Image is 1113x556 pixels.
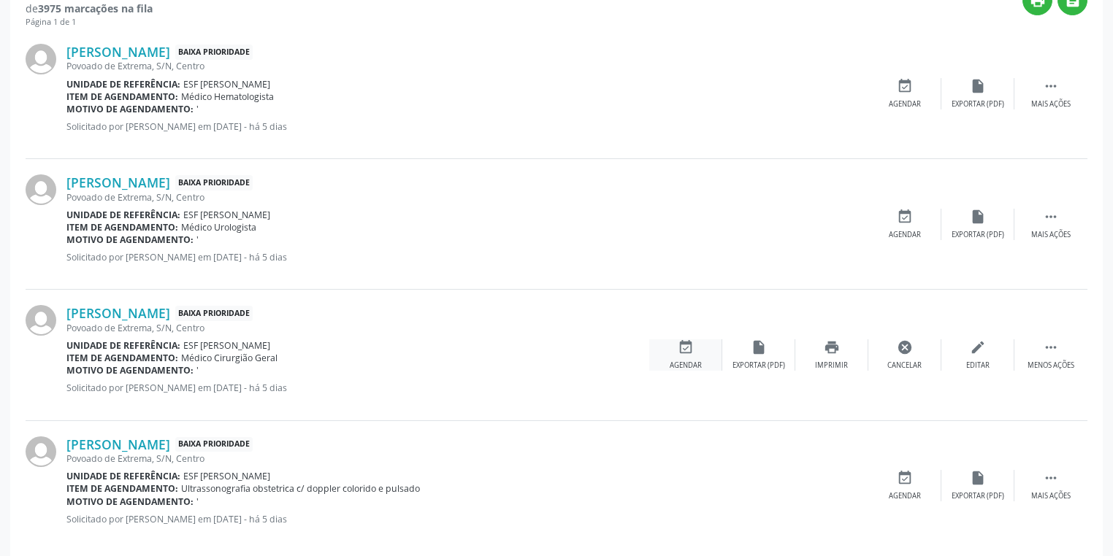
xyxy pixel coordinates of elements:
b: Motivo de agendamento: [66,364,194,377]
div: Imprimir [815,360,848,371]
p: Solicitado por [PERSON_NAME] em [DATE] - há 5 dias [66,382,649,394]
i:  [1043,209,1059,225]
i: event_available [897,78,913,94]
span: Baixa Prioridade [175,437,253,452]
span: Médico Hematologista [181,90,274,103]
i: insert_drive_file [970,209,986,225]
div: Cancelar [887,360,922,371]
i: event_available [897,209,913,225]
div: Exportar (PDF) [952,491,1004,501]
b: Item de agendamento: [66,221,178,233]
p: Solicitado por [PERSON_NAME] em [DATE] - há 5 dias [66,120,868,133]
p: Solicitado por [PERSON_NAME] em [DATE] - há 5 dias [66,513,868,525]
i: cancel [897,339,913,355]
strong: 3975 marcações na fila [38,1,153,15]
span: Baixa Prioridade [175,306,253,321]
div: Mais ações [1031,491,1071,501]
div: Menos ações [1028,360,1074,371]
a: [PERSON_NAME] [66,44,170,60]
div: Exportar (PDF) [952,230,1004,240]
span: ESF [PERSON_NAME] [183,339,270,352]
span: ' [196,495,199,508]
span: ' [196,364,199,377]
a: [PERSON_NAME] [66,174,170,190]
span: Médico Urologista [181,221,256,233]
div: Povoado de Extrema, S/N, Centro [66,322,649,334]
div: Editar [966,360,990,371]
b: Motivo de agendamento: [66,103,194,115]
span: ESF [PERSON_NAME] [183,78,270,90]
p: Solicitado por [PERSON_NAME] em [DATE] - há 5 dias [66,251,868,263]
b: Motivo de agendamento: [66,495,194,508]
i: insert_drive_file [751,339,767,355]
i: insert_drive_file [970,470,986,486]
i: insert_drive_file [970,78,986,94]
b: Unidade de referência: [66,78,180,90]
div: Exportar (PDF) [733,360,785,371]
i: event_available [897,470,913,486]
i: event_available [678,339,694,355]
b: Motivo de agendamento: [66,233,194,246]
div: Povoado de Extrema, S/N, Centro [66,452,868,465]
div: Agendar [889,230,921,240]
div: Agendar [889,491,921,501]
i:  [1043,78,1059,94]
span: Ultrassonografia obstetrica c/ doppler colorido e pulsado [181,482,420,495]
b: Unidade de referência: [66,339,180,352]
b: Item de agendamento: [66,352,178,364]
div: de [26,1,153,16]
div: Povoado de Extrema, S/N, Centro [66,191,868,204]
span: Médico Cirurgião Geral [181,352,278,364]
i:  [1043,339,1059,355]
img: img [26,44,56,74]
span: Baixa Prioridade [175,45,253,60]
div: Mais ações [1031,230,1071,240]
span: ESF [PERSON_NAME] [183,470,270,482]
div: Mais ações [1031,99,1071,109]
b: Unidade de referência: [66,470,180,482]
div: Página 1 de 1 [26,16,153,28]
a: [PERSON_NAME] [66,436,170,452]
div: Agendar [670,360,702,371]
span: ' [196,103,199,115]
i: print [824,339,840,355]
span: ESF [PERSON_NAME] [183,209,270,221]
b: Item de agendamento: [66,90,178,103]
i: edit [970,339,986,355]
span: Baixa Prioridade [175,175,253,190]
span: ' [196,233,199,246]
img: img [26,305,56,336]
b: Item de agendamento: [66,482,178,495]
b: Unidade de referência: [66,209,180,221]
div: Exportar (PDF) [952,99,1004,109]
div: Povoado de Extrema, S/N, Centro [66,60,868,72]
div: Agendar [889,99,921,109]
a: [PERSON_NAME] [66,305,170,321]
i:  [1043,470,1059,486]
img: img [26,436,56,467]
img: img [26,174,56,205]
